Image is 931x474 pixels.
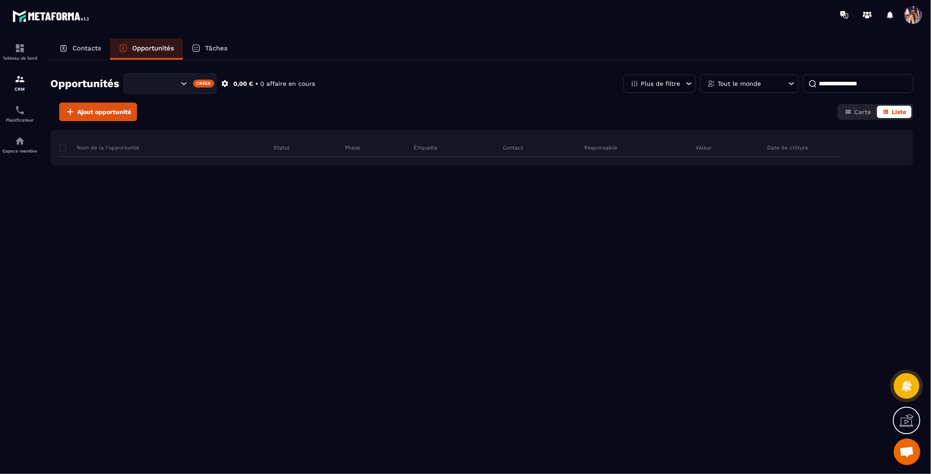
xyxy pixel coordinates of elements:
[2,87,38,92] p: CRM
[77,107,131,116] span: Ajout opportunité
[274,144,290,151] p: Statut
[260,80,315,88] p: 0 affaire en cours
[15,136,25,146] img: automations
[877,106,912,118] button: Liste
[768,144,809,151] p: Date de clôture
[59,144,139,151] p: Nom de la l'opportunité
[12,8,92,24] img: logo
[132,79,179,88] input: Search for option
[50,75,119,92] h2: Opportunités
[840,106,876,118] button: Carte
[641,80,680,87] p: Plus de filtre
[696,144,712,151] p: Valeur
[2,36,38,67] a: formationformationTableau de bord
[124,73,217,94] div: Search for option
[59,103,137,121] button: Ajout opportunité
[718,80,761,87] p: Tout le monde
[15,74,25,84] img: formation
[183,38,236,60] a: Tâches
[584,144,617,151] p: Responsable
[503,144,523,151] p: Contact
[132,44,174,52] p: Opportunités
[892,108,906,115] span: Liste
[2,67,38,98] a: formationformationCRM
[15,105,25,115] img: scheduler
[2,129,38,160] a: automationsautomationsEspace membre
[50,38,110,60] a: Contacts
[193,80,215,88] div: Créer
[2,118,38,122] p: Planificateur
[345,144,360,151] p: Phase
[2,98,38,129] a: schedulerschedulerPlanificateur
[15,43,25,54] img: formation
[414,144,437,151] p: Étiquette
[205,44,228,52] p: Tâches
[854,108,871,115] span: Carte
[72,44,101,52] p: Contacts
[2,149,38,153] p: Espace membre
[255,80,258,88] p: •
[110,38,183,60] a: Opportunités
[233,80,253,88] p: 0,00 €
[894,439,920,465] div: Ouvrir le chat
[2,56,38,61] p: Tableau de bord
